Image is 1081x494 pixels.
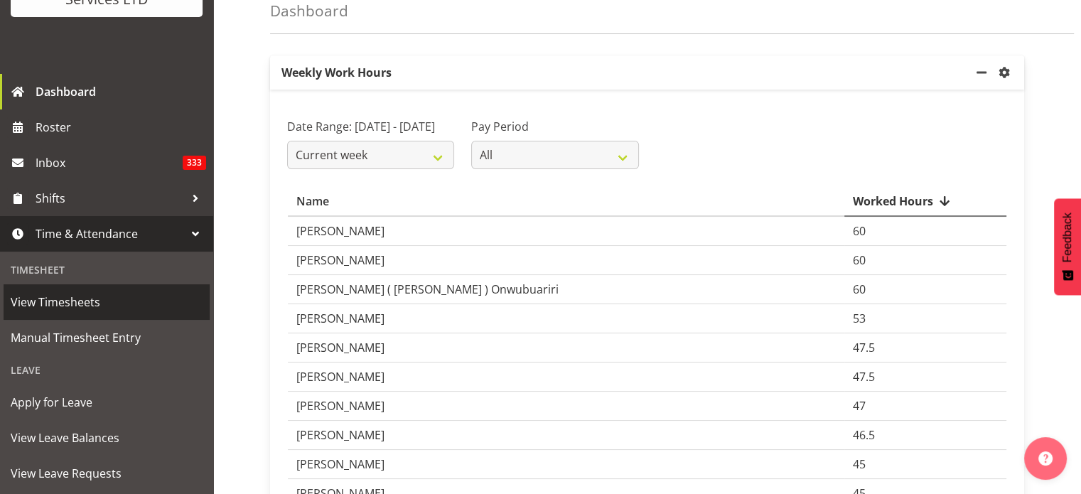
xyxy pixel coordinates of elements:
[296,193,329,210] span: Name
[36,152,183,173] span: Inbox
[36,188,185,209] span: Shifts
[288,275,844,304] td: [PERSON_NAME] ( [PERSON_NAME] ) Onwubuariri
[11,427,203,449] span: View Leave Balances
[1054,198,1081,295] button: Feedback - Show survey
[853,369,875,385] span: 47.5
[288,421,844,450] td: [PERSON_NAME]
[11,392,203,413] span: Apply for Leave
[11,463,203,484] span: View Leave Requests
[1061,213,1074,262] span: Feedback
[11,291,203,313] span: View Timesheets
[288,392,844,421] td: [PERSON_NAME]
[4,284,210,320] a: View Timesheets
[288,450,844,479] td: [PERSON_NAME]
[288,246,844,275] td: [PERSON_NAME]
[4,456,210,491] a: View Leave Requests
[853,398,866,414] span: 47
[853,340,875,355] span: 47.5
[853,223,866,239] span: 60
[853,456,866,472] span: 45
[288,217,844,246] td: [PERSON_NAME]
[4,255,210,284] div: Timesheet
[1038,451,1053,466] img: help-xxl-2.png
[973,55,996,90] a: minimize
[4,355,210,385] div: Leave
[183,156,206,170] span: 333
[288,363,844,392] td: [PERSON_NAME]
[288,304,844,333] td: [PERSON_NAME]
[471,118,638,135] label: Pay Period
[270,55,973,90] p: Weekly Work Hours
[4,420,210,456] a: View Leave Balances
[36,81,206,102] span: Dashboard
[853,311,866,326] span: 53
[4,385,210,420] a: Apply for Leave
[853,193,933,210] span: Worked Hours
[36,117,206,138] span: Roster
[36,223,185,245] span: Time & Attendance
[288,333,844,363] td: [PERSON_NAME]
[4,320,210,355] a: Manual Timesheet Entry
[270,3,348,19] h4: Dashboard
[853,281,866,297] span: 60
[996,64,1018,81] a: settings
[11,327,203,348] span: Manual Timesheet Entry
[287,118,454,135] label: Date Range: [DATE] - [DATE]
[853,252,866,268] span: 60
[853,427,875,443] span: 46.5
